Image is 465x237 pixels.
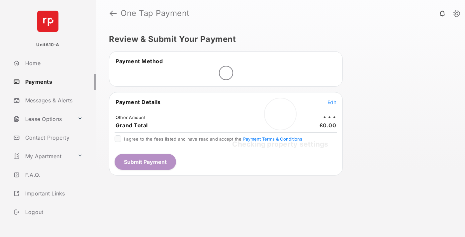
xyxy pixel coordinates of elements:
[11,204,96,220] a: Logout
[11,185,85,201] a: Important Links
[11,92,96,108] a: Messages & Alerts
[11,55,96,71] a: Home
[37,11,58,32] img: svg+xml;base64,PHN2ZyB4bWxucz0iaHR0cDovL3d3dy53My5vcmcvMjAwMC9zdmciIHdpZHRoPSI2NCIgaGVpZ2h0PSI2NC...
[11,74,96,90] a: Payments
[11,167,96,183] a: F.A.Q.
[36,42,59,48] p: UnitA10-A
[232,140,328,148] span: Checking property settings
[11,148,75,164] a: My Apartment
[11,111,75,127] a: Lease Options
[11,130,96,146] a: Contact Property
